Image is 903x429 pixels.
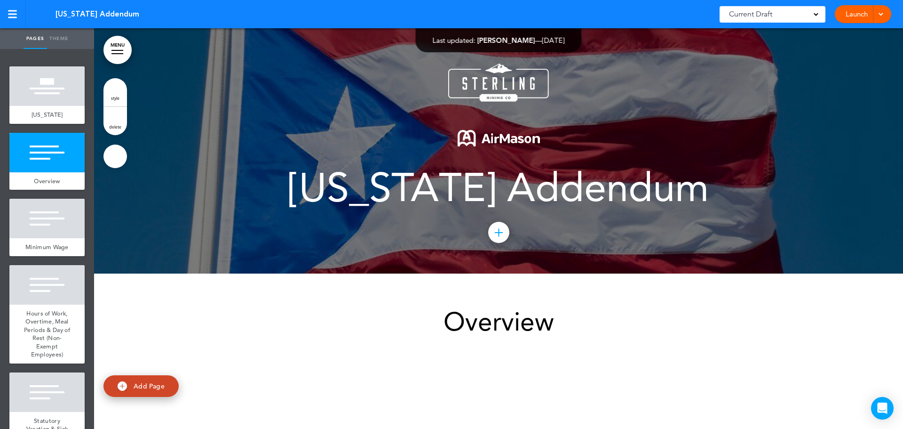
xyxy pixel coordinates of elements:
[134,382,165,390] span: Add Page
[25,243,69,251] span: Minimum Wage
[263,309,734,335] h1: Overview
[871,397,894,420] div: Open Intercom Messenger
[118,381,127,391] img: add.svg
[47,28,71,49] a: Theme
[433,36,475,45] span: Last updated:
[111,95,119,101] span: style
[103,36,132,64] a: MENU
[103,107,127,135] a: delete
[477,36,535,45] span: [PERSON_NAME]
[109,124,121,130] span: delete
[32,111,63,119] span: [US_STATE]
[729,8,772,21] span: Current Draft
[34,177,60,185] span: Overview
[9,106,85,124] a: [US_STATE]
[448,64,549,102] img: 1462629192.png
[542,36,565,45] span: [DATE]
[263,358,734,425] p: This addendum applies to employees who perform work in [US_STATE]. It supplements the Core Employ...
[55,9,139,19] span: [US_STATE] Addendum
[842,5,871,23] a: Launch
[103,78,127,106] a: style
[24,28,47,49] a: Pages
[9,172,85,190] a: Overview
[9,305,85,364] a: Hours of Work, Overtime, Meal Periods & Day of Rest (Non-Exempt Employees)
[288,164,709,211] span: [US_STATE] Addendum
[433,37,565,44] div: —
[103,375,179,397] a: Add Page
[458,130,540,146] img: 1722553576973-Airmason_logo_White.png
[24,309,70,359] span: Hours of Work, Overtime, Meal Periods & Day of Rest (Non-Exempt Employees)
[9,238,85,256] a: Minimum Wage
